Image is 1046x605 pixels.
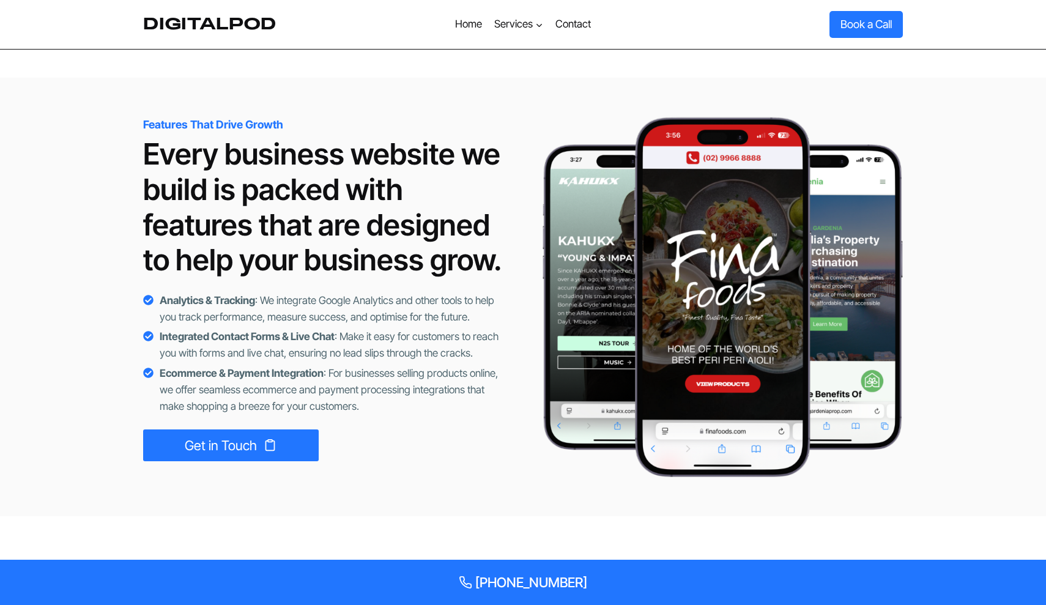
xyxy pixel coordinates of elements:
span: : We integrate Google Analytics and other tools to help you track performance, measure success, a... [160,292,503,325]
nav: Primary Navigation [448,10,597,39]
span: [PHONE_NUMBER] [475,574,587,590]
strong: Ecommerce & Payment Integration [160,367,324,379]
span: : Make it easy for customers to reach you with forms and live chat, ensuring no lead slips throug... [160,328,503,362]
a: DigitalPod [143,15,276,34]
strong: Integrated Contact Forms & Live Chat [160,330,335,343]
a: Get in Touch [143,429,319,461]
a: Home [448,10,488,39]
button: Child menu of Services [488,10,549,39]
a: Contact [549,10,597,39]
a: Book a Call [829,11,903,37]
span: Get in Touch [185,435,257,456]
strong: Features That Drive Growth [143,118,283,131]
img: business-websites-hero-image-04 - DigitalPod [543,117,903,477]
h2: Every business website we build is packed with features that are designed to help your business g... [143,136,503,277]
h2: Get in Touch [DATE]! [307,555,740,591]
strong: Analytics & Tracking [160,294,255,306]
a: [PHONE_NUMBER] [15,574,1031,590]
span: : For businesses selling products online, we offer seamless ecommerce and payment processing inte... [160,365,503,415]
